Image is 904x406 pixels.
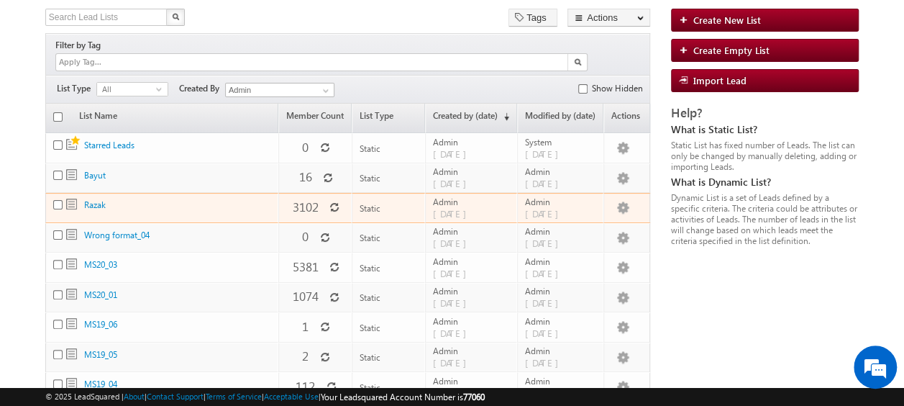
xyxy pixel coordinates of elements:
input: Type to Search [225,83,334,97]
span: Admin [525,256,597,267]
a: Import Lead [671,69,859,92]
span: [DATE] [525,387,566,399]
span: [DATE] [433,267,474,279]
a: Acceptable Use [264,392,319,401]
span: [DATE] [433,148,474,160]
span: [DATE] [525,356,566,369]
span: Actions [604,105,649,132]
span: [DATE] [525,237,566,249]
span: Your Leadsquared Account Number is [321,392,485,402]
span: Static [360,322,380,333]
div: Minimize live chat window [236,7,270,42]
div: Dynamic List is a set of Leads defined by a specific criteria. The criteria could be attributes o... [671,192,859,246]
img: add_icon.png [679,45,693,54]
span: [DATE] [433,327,474,339]
span: Create Empty List [693,44,770,56]
span: Static [66,258,77,269]
span: System [525,137,597,148]
span: Admin [525,166,597,177]
a: Modified by (date) [518,105,603,132]
span: Admin [525,197,597,207]
span: Static [66,348,77,359]
span: Static [360,382,380,393]
span: List Type [57,82,96,95]
a: About [124,392,145,401]
a: MS20_01 [84,289,117,300]
a: Wrong format_04 [84,230,150,240]
a: MS20_03 [84,259,117,270]
a: Bayut [84,170,106,181]
span: Static [360,352,380,363]
span: Admin [525,346,597,356]
span: Static [66,378,77,389]
label: Show Hidden [591,82,642,95]
span: [DATE] [525,267,566,279]
span: 112 [296,378,315,394]
span: Static [360,263,380,274]
button: Actions [567,9,650,27]
span: Admin [433,346,511,356]
span: Admin [433,197,511,207]
span: Admin [433,376,511,387]
span: Admin [433,166,511,177]
span: Static [66,289,77,299]
span: 1 [302,318,309,335]
span: Static [360,173,380,184]
span: Admin [525,376,597,387]
span: 0 [302,228,309,245]
img: Search [172,13,179,20]
span: Static [360,292,380,303]
span: [DATE] [433,207,474,220]
span: Static [66,318,77,329]
span: Admin [525,316,597,327]
a: MS19_06 [84,319,117,330]
span: Admin [525,286,597,297]
span: select [156,86,168,92]
a: Razak [84,199,106,210]
span: Admin [433,226,511,237]
input: Apply Tag... [58,56,143,68]
span: 1074 [292,288,318,304]
span: [DATE] [525,148,566,160]
span: 16 [298,168,311,185]
a: Member Count [279,105,351,132]
div: Filter by Tag [55,37,106,53]
span: Created By [179,82,225,95]
span: 77060 [463,392,485,402]
em: Start Chat [196,311,261,330]
span: Import Lead [693,74,747,86]
span: [DATE] [433,356,474,369]
span: [DATE] [433,237,474,249]
div: What is Static List? [671,123,859,136]
span: All [97,83,156,96]
textarea: Type your message and hit 'Enter' [19,133,262,299]
span: Static [360,233,380,243]
span: Admin [433,316,511,327]
div: Help? [671,107,859,119]
span: Static [66,229,77,240]
a: Created by (date)(sorted descending) [426,105,516,132]
span: 2 [302,348,309,364]
span: © 2025 LeadSquared | | | | | [45,390,485,404]
span: [DATE] [433,387,474,399]
span: (sorted descending) [498,111,509,122]
a: MS19_04 [84,379,117,389]
span: Static [66,199,77,209]
span: Admin [433,286,511,297]
span: 0 [302,139,309,155]
span: Create New List [693,14,761,26]
span: [DATE] [525,207,566,220]
a: List Type [352,105,424,132]
a: Contact Support [147,392,204,401]
span: Admin [525,226,597,237]
img: d_60004797649_company_0_60004797649 [24,76,60,94]
a: Terms of Service [206,392,262,401]
span: 3102 [292,199,318,215]
div: Chat with us now [75,76,242,94]
span: Admin [433,256,511,267]
a: Starred Leads [84,140,134,150]
span: Static [66,134,82,150]
span: [DATE] [433,177,474,189]
input: Check all records [53,112,63,122]
span: [DATE] [525,177,566,189]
